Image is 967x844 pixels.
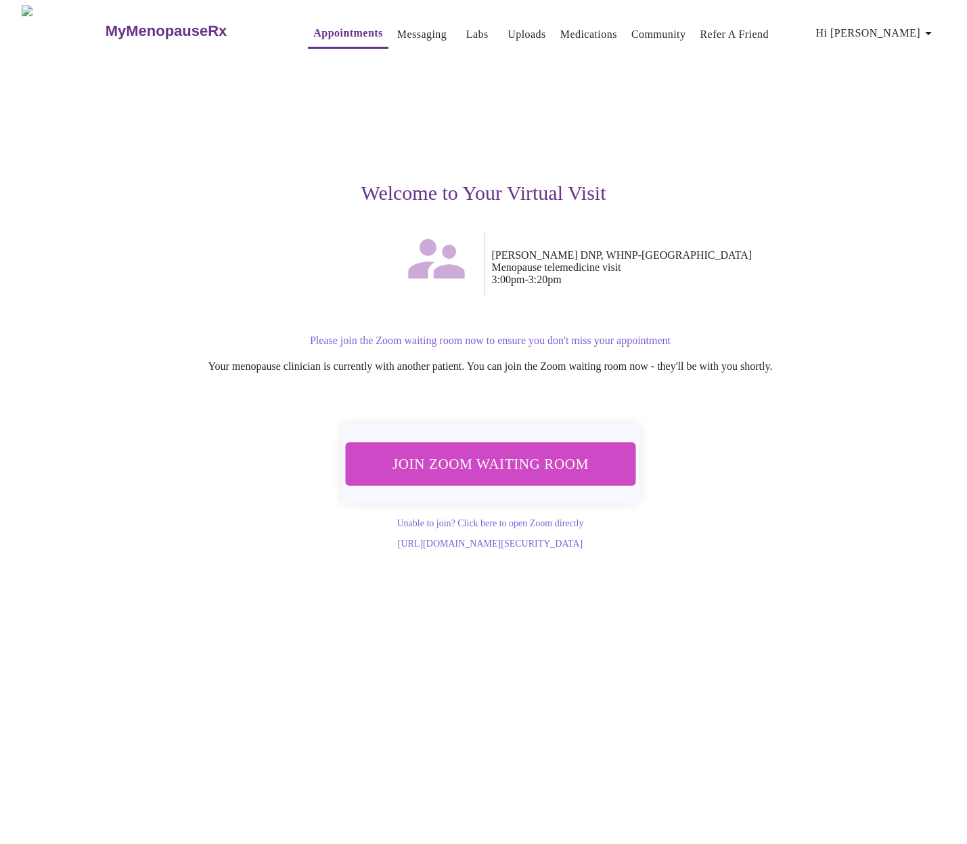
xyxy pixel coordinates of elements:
[455,21,499,48] button: Labs
[700,25,769,44] a: Refer a Friend
[22,5,104,56] img: MyMenopauseRx Logo
[492,249,901,286] p: [PERSON_NAME] DNP, WHNP-[GEOGRAPHIC_DATA] Menopause telemedicine visit 3:00pm - 3:20pm
[104,7,281,55] a: MyMenopauseRx
[694,21,774,48] button: Refer a Friend
[811,20,942,47] button: Hi [PERSON_NAME]
[502,21,552,48] button: Uploads
[81,335,901,347] p: Please join the Zoom waiting room now to ensure you don't miss your appointment
[508,25,546,44] a: Uploads
[67,182,901,205] h3: Welcome to Your Virtual Visit
[397,25,447,44] a: Messaging
[308,20,388,49] button: Appointments
[626,21,692,48] button: Community
[555,21,623,48] button: Medications
[106,22,227,40] h3: MyMenopauseRx
[359,450,623,476] span: Join Zoom Waiting Room
[81,360,901,373] p: Your menopause clinician is currently with another patient. You can join the Zoom waiting room no...
[397,518,583,528] a: Unable to join? Click here to open Zoom directly
[392,21,452,48] button: Messaging
[816,24,937,43] span: Hi [PERSON_NAME]
[340,442,640,486] button: Join Zoom Waiting Room
[466,25,489,44] a: Labs
[313,24,382,43] a: Appointments
[631,25,686,44] a: Community
[398,539,583,549] a: [URL][DOMAIN_NAME][SECURITY_DATA]
[560,25,617,44] a: Medications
